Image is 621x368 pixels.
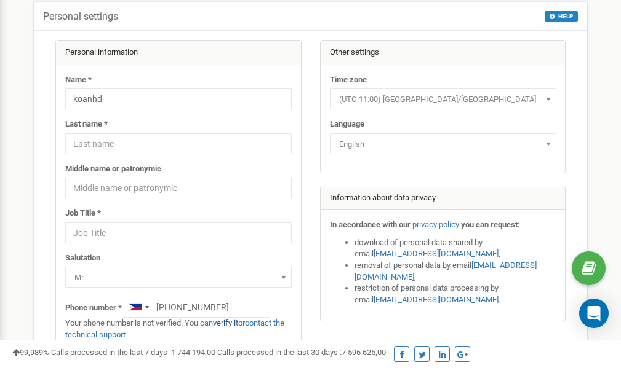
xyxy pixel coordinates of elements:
[43,11,118,22] h5: Personal settings
[65,74,92,86] label: Name *
[65,133,292,154] input: Last name
[330,88,556,109] span: (UTC-11:00) Pacific/Midway
[579,299,609,328] div: Open Intercom Messenger
[70,269,287,286] span: Mr.
[334,91,552,108] span: (UTC-11:00) Pacific/Midway
[56,41,301,65] div: Personal information
[65,163,161,175] label: Middle name or patronymic
[217,348,386,357] span: Calls processed in the last 30 days :
[171,348,215,357] u: 1 744 194,00
[412,220,459,229] a: privacy policy
[545,11,578,22] button: HELP
[65,88,292,109] input: Name
[65,318,284,339] a: contact the technical support
[355,237,556,260] li: download of personal data shared by email ,
[65,253,100,264] label: Salutation
[124,297,153,317] div: Telephone country code
[65,318,292,340] p: Your phone number is not verified. You can or
[330,133,556,154] span: English
[330,74,367,86] label: Time zone
[321,41,566,65] div: Other settings
[330,119,364,130] label: Language
[330,220,411,229] strong: In accordance with our
[374,295,499,304] a: [EMAIL_ADDRESS][DOMAIN_NAME]
[334,136,552,153] span: English
[65,267,292,288] span: Mr.
[321,186,566,211] div: Information about data privacy
[355,260,537,281] a: [EMAIL_ADDRESS][DOMAIN_NAME]
[461,220,520,229] strong: you can request:
[374,249,499,258] a: [EMAIL_ADDRESS][DOMAIN_NAME]
[65,119,108,130] label: Last name *
[65,222,292,243] input: Job Title
[213,318,238,327] a: verify it
[342,348,386,357] u: 7 596 625,00
[65,302,122,314] label: Phone number *
[355,283,556,305] li: restriction of personal data processing by email .
[355,260,556,283] li: removal of personal data by email ,
[124,297,270,318] input: +1-800-555-55-55
[12,348,49,357] span: 99,989%
[65,178,292,198] input: Middle name or patronymic
[65,208,101,219] label: Job Title *
[51,348,215,357] span: Calls processed in the last 7 days :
